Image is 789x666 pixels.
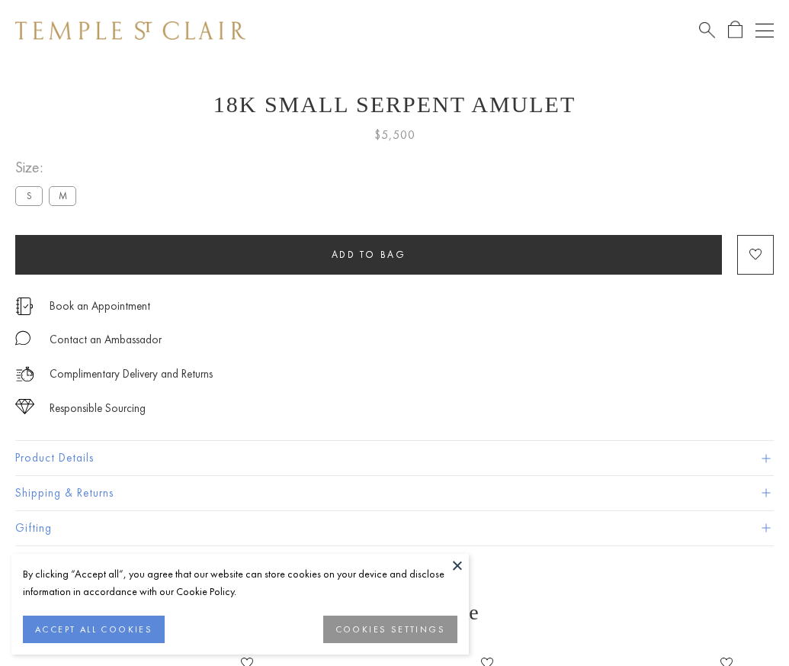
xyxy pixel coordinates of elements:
[728,21,742,40] a: Open Shopping Bag
[50,399,146,418] div: Responsible Sourcing
[15,365,34,384] img: icon_delivery.svg
[755,21,774,40] button: Open navigation
[49,186,76,205] label: M
[699,21,715,40] a: Search
[50,365,213,384] p: Complimentary Delivery and Returns
[374,125,415,145] span: $5,500
[15,92,774,117] h1: 18K Small Serpent Amulet
[323,616,457,643] button: COOKIES SETTINGS
[50,330,162,349] div: Contact an Ambassador
[23,565,457,600] div: By clicking “Accept all”, you agree that our website can store cookies on your device and disclos...
[15,186,43,205] label: S
[15,298,34,315] img: icon_appointment.svg
[15,511,774,545] button: Gifting
[15,235,722,275] button: Add to bag
[15,476,774,510] button: Shipping & Returns
[15,155,82,180] span: Size:
[50,298,150,314] a: Book an Appointment
[15,21,245,40] img: Temple St. Clair
[332,248,406,261] span: Add to bag
[23,616,165,643] button: ACCEPT ALL COOKIES
[15,330,30,346] img: MessageIcon-01_2.svg
[15,399,34,414] img: icon_sourcing.svg
[15,441,774,475] button: Product Details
